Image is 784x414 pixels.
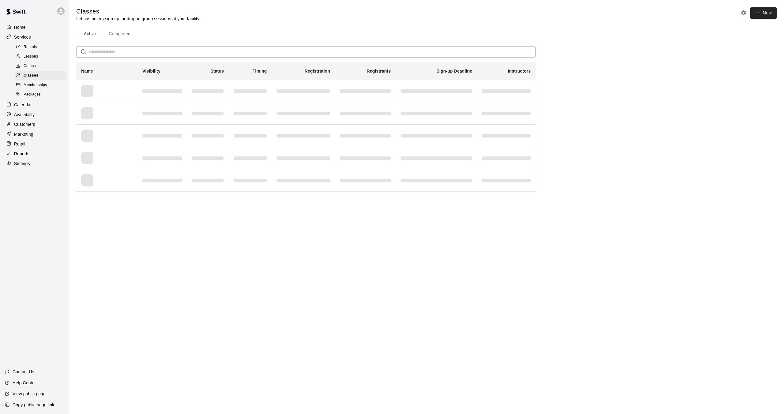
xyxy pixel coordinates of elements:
p: Customers [14,121,35,127]
a: Camps [15,62,69,71]
a: Classes [15,71,69,81]
div: Packages [15,90,66,99]
span: Lessons [24,54,38,60]
a: Memberships [15,81,69,90]
p: Retail [14,141,25,147]
b: Registrants [367,69,391,73]
h5: Classes [76,7,200,16]
a: Settings [5,159,64,168]
a: Services [5,32,64,42]
button: New [750,7,777,19]
span: Camps [24,63,36,69]
p: Home [14,24,26,30]
a: Packages [15,90,69,100]
div: Rentals [15,43,66,51]
p: Contact Us [13,369,34,375]
a: Reports [5,149,64,158]
a: Home [5,23,64,32]
button: Active [76,27,104,41]
p: Calendar [14,102,32,108]
p: Settings [14,160,30,167]
p: Availability [14,111,35,118]
b: Visibility [142,69,160,73]
a: Customers [5,120,64,129]
span: Memberships [24,82,47,88]
a: Calendar [5,100,64,109]
p: Marketing [14,131,33,137]
p: Services [14,34,31,40]
b: Name [81,69,93,73]
table: simple table [76,62,536,192]
span: Classes [24,73,38,79]
div: Memberships [15,81,66,89]
p: Reports [14,151,29,157]
a: Rentals [15,42,69,52]
div: Camps [15,62,66,70]
p: Help Center [13,380,36,386]
b: Registration [304,69,330,73]
button: Classes settings [739,8,748,17]
a: Retail [5,139,64,149]
p: View public page [13,391,46,397]
b: Sign-up Deadline [436,69,472,73]
b: Status [210,69,224,73]
div: Classes [15,71,66,80]
p: Copy public page link [13,402,54,408]
span: Rentals [24,44,37,50]
span: Packages [24,92,41,98]
b: Instructors [508,69,531,73]
button: Completed [104,27,135,41]
div: Lessons [15,52,66,61]
p: Let customers sign up for drop-in group sessions at your facility. [76,16,200,22]
a: Lessons [15,52,69,61]
b: Timing [253,69,267,73]
a: Availability [5,110,64,119]
a: Marketing [5,130,64,139]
